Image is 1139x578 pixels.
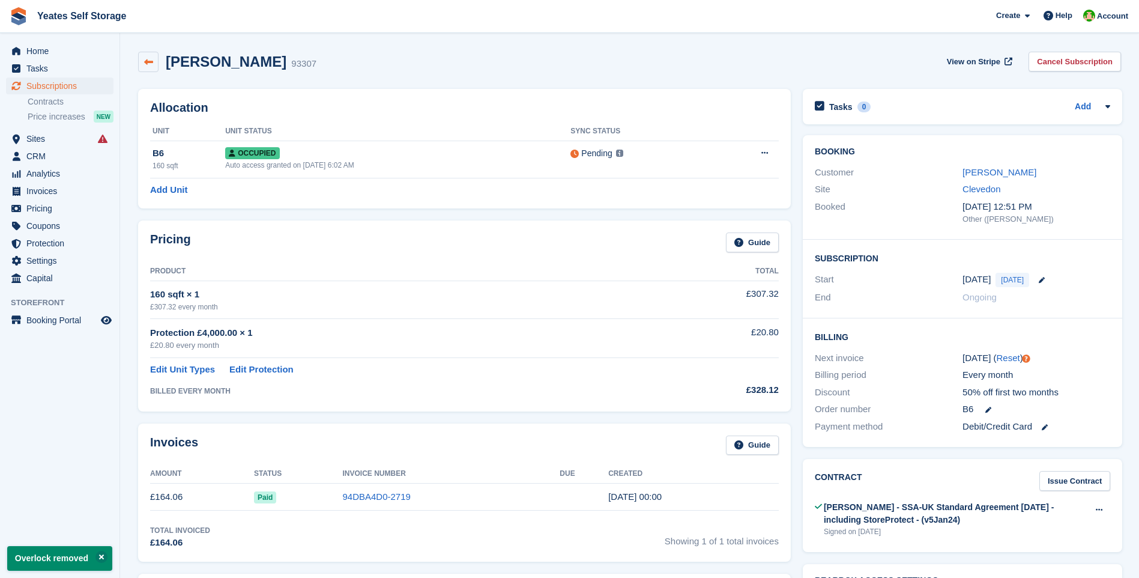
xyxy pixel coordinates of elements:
span: Sites [26,130,98,147]
div: £20.80 every month [150,339,662,351]
div: £164.06 [150,536,210,550]
img: Angela Field [1083,10,1095,22]
td: £164.06 [150,484,254,511]
div: £307.32 every month [150,302,662,312]
a: Add [1075,100,1091,114]
span: [DATE] [995,273,1029,287]
h2: Booking [815,147,1110,157]
a: Guide [726,233,779,252]
a: menu [6,60,113,77]
th: Total [662,262,779,281]
span: Subscriptions [26,78,98,94]
div: End [815,291,962,305]
div: Site [815,183,962,196]
span: Showing 1 of 1 total invoices [665,525,779,550]
div: [DATE] ( ) [962,351,1110,365]
span: Help [1056,10,1072,22]
h2: Tasks [829,102,853,112]
div: 0 [857,102,871,112]
span: Capital [26,270,98,287]
h2: Allocation [150,101,779,115]
div: 160 sqft [153,160,225,171]
th: Invoice Number [342,464,560,484]
div: Auto access granted on [DATE] 6:02 AM [225,160,570,171]
td: £20.80 [662,319,779,358]
time: 2025-08-28 23:00:17 UTC [608,491,662,502]
h2: Pricing [150,233,191,252]
div: Billing period [815,368,962,382]
a: Guide [726,436,779,455]
div: £328.12 [662,383,779,397]
h2: Billing [815,330,1110,342]
span: Account [1097,10,1128,22]
span: Tasks [26,60,98,77]
a: Price increases NEW [28,110,113,123]
div: [DATE] 12:51 PM [962,200,1110,214]
h2: Subscription [815,252,1110,264]
div: Booked [815,200,962,225]
th: Created [608,464,779,484]
div: Tooltip anchor [1021,353,1032,364]
div: [PERSON_NAME] - SSA-UK Standard Agreement [DATE] - including StoreProtect - (v5Jan24) [824,501,1088,526]
div: Discount [815,386,962,400]
a: menu [6,148,113,165]
span: B6 [962,403,973,416]
th: Status [254,464,342,484]
a: menu [6,165,113,182]
a: Clevedon [962,184,1000,194]
a: menu [6,312,113,329]
a: menu [6,78,113,94]
span: View on Stripe [947,56,1000,68]
div: Customer [815,166,962,180]
span: Occupied [225,147,279,159]
div: Next invoice [815,351,962,365]
a: View on Stripe [942,52,1015,71]
a: menu [6,43,113,59]
div: Order number [815,403,962,416]
span: Analytics [26,165,98,182]
a: Add Unit [150,183,187,197]
a: menu [6,252,113,269]
a: Edit Unit Types [150,363,215,377]
div: 160 sqft × 1 [150,288,662,302]
span: Coupons [26,218,98,234]
div: Protection £4,000.00 × 1 [150,326,662,340]
span: Pricing [26,200,98,217]
div: Payment method [815,420,962,434]
div: Total Invoiced [150,525,210,536]
span: Price increases [28,111,85,123]
h2: [PERSON_NAME] [166,53,286,70]
a: Preview store [99,313,113,327]
div: 93307 [291,57,316,71]
a: Cancel Subscription [1029,52,1121,71]
th: Product [150,262,662,281]
span: Invoices [26,183,98,199]
a: menu [6,130,113,147]
span: Ongoing [962,292,997,302]
div: NEW [94,111,113,123]
span: Storefront [11,297,119,309]
a: Edit Protection [229,363,294,377]
span: Paid [254,491,276,503]
th: Due [560,464,608,484]
img: stora-icon-8386f47178a22dfd0bd8f6a31ec36ba5ce8667c1dd55bd0f319d3a0aa187defe.svg [10,7,28,25]
span: Protection [26,235,98,252]
a: Yeates Self Storage [32,6,131,26]
span: CRM [26,148,98,165]
img: icon-info-grey-7440780725fd019a000dd9b08b2336e03edf1995a4989e88bcd33f0948082b44.svg [616,150,623,157]
span: Home [26,43,98,59]
a: menu [6,235,113,252]
a: Contracts [28,96,113,108]
th: Unit [150,122,225,141]
a: menu [6,218,113,234]
span: Booking Portal [26,312,98,329]
time: 2025-08-28 23:00:00 UTC [962,273,991,287]
a: 94DBA4D0-2719 [342,491,410,502]
a: Reset [997,353,1020,363]
th: Sync Status [570,122,711,141]
div: Other ([PERSON_NAME]) [962,213,1110,225]
a: [PERSON_NAME] [962,167,1036,177]
div: B6 [153,147,225,160]
span: Settings [26,252,98,269]
div: Pending [581,147,612,160]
